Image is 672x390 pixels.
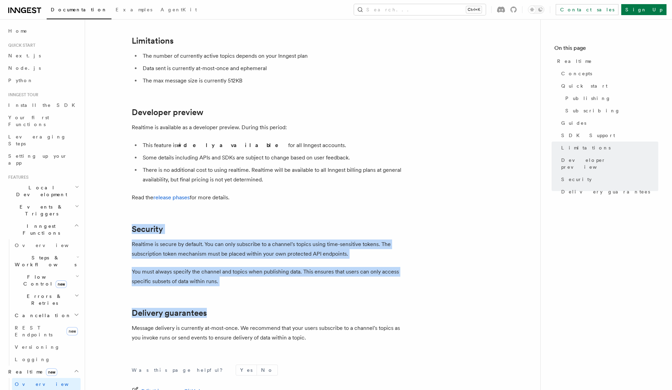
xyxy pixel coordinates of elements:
span: Inngest tour [5,92,38,98]
a: Guides [558,117,658,129]
span: Examples [116,7,152,12]
a: Documentation [47,2,111,19]
a: Python [5,74,81,87]
span: Next.js [8,53,41,58]
span: Quick start [561,82,608,89]
span: Delivery guarantees [561,188,650,195]
button: Local Development [5,181,81,201]
h4: On this page [554,44,658,55]
a: Limitations [558,142,658,154]
a: Developer preview [132,108,203,117]
p: Was this page helpful? [132,367,227,374]
a: release phases [153,194,190,201]
a: Sign Up [621,4,667,15]
a: Delivery guarantees [558,186,658,198]
span: Flow Control [12,274,75,287]
li: The number of currently active topics depends on your Inngest plan [141,51,406,61]
a: SDK Support [558,129,658,142]
a: Next.js [5,49,81,62]
button: Inngest Functions [5,220,81,239]
button: Realtimenew [5,366,81,378]
a: Leveraging Steps [5,131,81,150]
span: Overview [15,381,85,387]
span: Security [561,176,592,183]
a: Your first Functions [5,111,81,131]
a: Developer preview [558,154,658,173]
p: Realtime is available as a developer preview. During this period: [132,123,406,132]
a: Publishing [563,92,658,104]
a: Subscribing [563,104,658,117]
li: Data sent is currently at-most-once and ephemeral [141,64,406,73]
span: Features [5,175,28,180]
span: Logging [15,357,50,362]
a: REST Endpointsnew [12,322,81,341]
span: REST Endpoints [15,325,52,337]
span: Publishing [565,95,611,102]
p: You must always specify the channel and topics when publishing data. This ensures that users can ... [132,267,406,286]
button: Errors & Retries [12,290,81,309]
span: Cancellation [12,312,71,319]
span: Local Development [5,184,75,198]
a: Logging [12,353,81,366]
span: new [67,327,78,335]
span: new [56,280,67,288]
a: Versioning [12,341,81,353]
span: Python [8,78,33,83]
span: Guides [561,120,586,126]
span: Concepts [561,70,592,77]
a: Security [558,173,658,186]
span: Realtime [5,368,57,375]
strong: widely available [177,142,288,148]
span: Errors & Retries [12,293,74,307]
li: Some details including APIs and SDKs are subject to change based on user feedback. [141,153,406,163]
span: Quick start [5,43,35,48]
span: Your first Functions [8,115,49,127]
button: Events & Triggers [5,201,81,220]
span: Install the SDK [8,102,79,108]
span: AgentKit [161,7,197,12]
span: Events & Triggers [5,203,75,217]
span: Realtime [557,58,592,65]
a: Setting up your app [5,150,81,169]
a: Concepts [558,67,658,80]
a: Overview [12,239,81,252]
a: AgentKit [156,2,201,19]
button: Toggle dark mode [528,5,544,14]
div: Inngest Functions [5,239,81,366]
span: Leveraging Steps [8,134,66,146]
span: Home [8,27,27,34]
span: Subscribing [565,107,620,114]
span: SDK Support [561,132,615,139]
a: Limitations [132,36,174,46]
kbd: Ctrl+K [466,6,482,13]
button: Yes [236,365,257,375]
span: Inngest Functions [5,223,74,236]
button: Flow Controlnew [12,271,81,290]
li: This feature is for all Inngest accounts. [141,141,406,150]
a: Realtime [554,55,658,67]
p: Read the for more details. [132,193,406,202]
span: Overview [15,243,85,248]
button: Steps & Workflows [12,252,81,271]
span: Node.js [8,65,41,71]
button: Search...Ctrl+K [354,4,486,15]
li: The max message size is currently 512KB [141,76,406,86]
span: Steps & Workflows [12,254,76,268]
p: Realtime is secure by default. You can only subscribe to a channel's topics using time-sensitive ... [132,239,406,259]
span: Documentation [51,7,107,12]
a: Examples [111,2,156,19]
a: Home [5,25,81,37]
button: Cancellation [12,309,81,322]
a: Node.js [5,62,81,74]
a: Contact sales [556,4,618,15]
button: No [257,365,278,375]
p: Message delivery is currently at-most-once. We recommend that your users subscribe to a channel's... [132,323,406,343]
span: Versioning [15,344,60,350]
a: Delivery guarantees [132,308,207,318]
li: There is no additional cost to using realtime. Realtime will be available to all Inngest billing ... [141,165,406,185]
a: Quick start [558,80,658,92]
span: Limitations [561,144,611,151]
span: Developer preview [561,157,658,170]
a: Security [132,224,163,234]
span: Setting up your app [8,153,67,166]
